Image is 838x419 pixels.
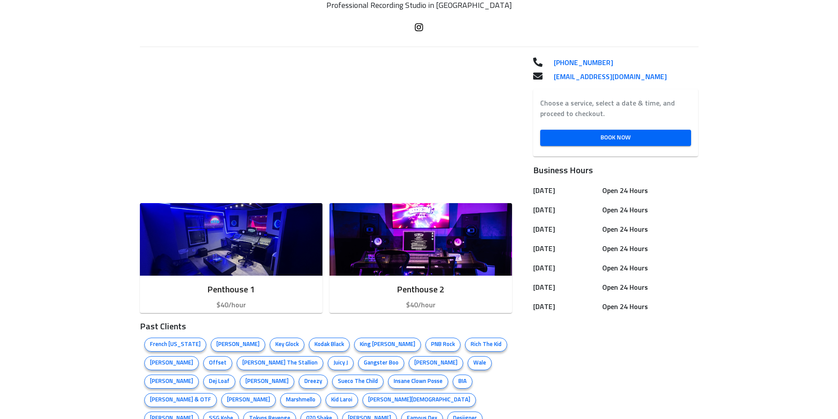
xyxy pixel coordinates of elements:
button: Penthouse 1$40/hour [140,203,322,313]
h6: [DATE] [533,185,598,197]
h6: Open 24 Hours [602,223,695,236]
span: Dej Loaf [204,377,235,386]
h6: Open 24 Hours [602,243,695,255]
span: PNB Rock [426,340,460,349]
h6: Penthouse 2 [337,283,505,297]
span: Wale [468,359,491,368]
button: Penthouse 2$40/hour [329,203,512,313]
p: Professional Recording Studio in [GEOGRAPHIC_DATA] [279,1,559,11]
h3: Past Clients [140,320,512,333]
span: [PERSON_NAME] The Stallion [237,359,323,368]
p: $40/hour [147,300,315,310]
span: Marshmello [281,396,321,404]
h6: [DATE] [533,204,598,216]
span: Insane Clown Posse [388,377,448,386]
span: [PERSON_NAME] [222,396,275,404]
span: Kodak Black [309,340,349,349]
h6: Open 24 Hours [602,262,695,274]
h6: Business Hours [533,164,698,178]
span: Dreezy [299,377,327,386]
span: Sueco The Child [333,377,383,386]
span: Kid Laroi [326,396,358,404]
span: Gangster Boo [359,359,404,368]
h6: [DATE] [533,223,598,236]
span: Key Glock [270,340,304,349]
a: Book Now [540,130,691,146]
h6: Penthouse 1 [147,283,315,297]
span: [PERSON_NAME] [240,377,294,386]
label: Choose a service, select a date & time, and proceed to checkout. [540,98,691,119]
h6: Open 24 Hours [602,185,695,197]
span: [PERSON_NAME] [211,340,265,349]
a: [PHONE_NUMBER] [547,58,698,68]
h6: Open 24 Hours [602,204,695,216]
h6: Open 24 Hours [602,281,695,294]
img: Room image [329,203,512,276]
a: [EMAIL_ADDRESS][DOMAIN_NAME] [547,72,698,82]
span: [PERSON_NAME] & OTF [145,396,216,404]
span: Juicy J [328,359,353,368]
span: King [PERSON_NAME] [355,340,421,349]
span: French [US_STATE] [145,340,206,349]
span: [PERSON_NAME] [145,359,198,368]
h6: [DATE] [533,301,598,313]
h6: Open 24 Hours [602,301,695,313]
span: BIA [453,377,472,386]
span: Rich The Kid [465,340,507,349]
h6: [DATE] [533,243,598,255]
img: Room image [140,203,322,276]
span: [PERSON_NAME] [145,377,198,386]
span: Offset [204,359,232,368]
p: $40/hour [337,300,505,310]
span: [PERSON_NAME] [409,359,463,368]
span: [PERSON_NAME][DEMOGRAPHIC_DATA] [363,396,476,404]
h6: [DATE] [533,262,598,274]
span: Book Now [547,132,684,143]
h6: [DATE] [533,281,598,294]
